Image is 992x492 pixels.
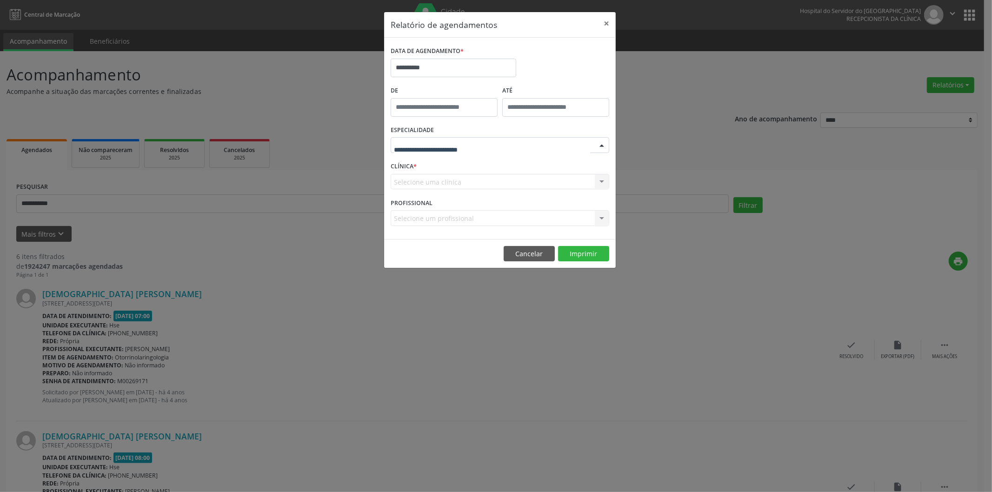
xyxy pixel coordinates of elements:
[391,44,464,59] label: DATA DE AGENDAMENTO
[391,19,497,31] h5: Relatório de agendamentos
[391,123,434,138] label: ESPECIALIDADE
[597,12,616,35] button: Close
[502,84,609,98] label: ATÉ
[391,84,498,98] label: De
